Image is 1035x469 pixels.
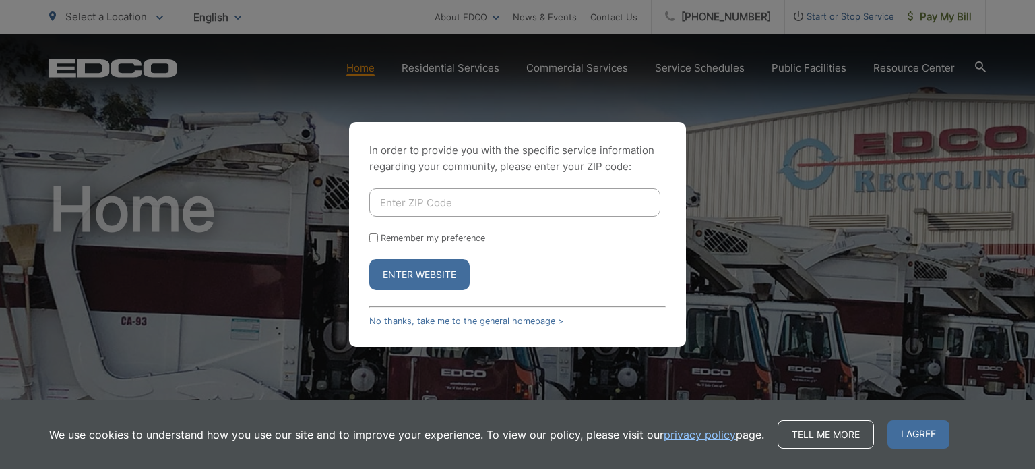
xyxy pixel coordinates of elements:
[49,426,764,443] p: We use cookies to understand how you use our site and to improve your experience. To view our pol...
[664,426,736,443] a: privacy policy
[369,142,666,175] p: In order to provide you with the specific service information regarding your community, please en...
[381,233,485,243] label: Remember my preference
[778,420,874,449] a: Tell me more
[369,316,563,326] a: No thanks, take me to the general homepage >
[369,259,470,290] button: Enter Website
[887,420,949,449] span: I agree
[369,188,660,217] input: Enter ZIP Code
